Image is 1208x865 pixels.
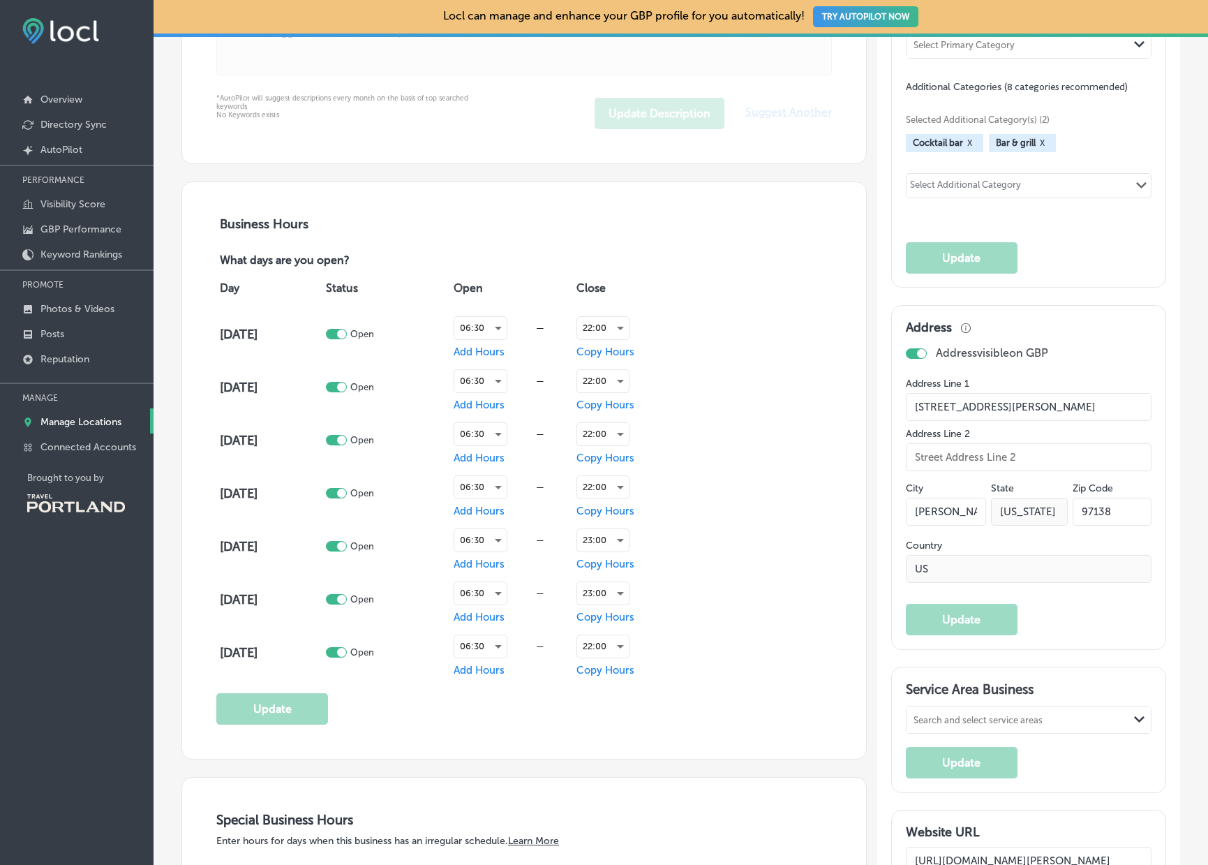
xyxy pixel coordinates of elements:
span: (8 categories recommended) [1004,80,1128,94]
p: Open [350,329,374,339]
span: Bar & grill [996,138,1036,148]
span: Copy Hours [576,664,634,677]
p: Visibility Score [40,198,105,210]
p: Reputation [40,353,89,365]
h4: [DATE] [220,380,322,395]
div: Select Primary Category [914,39,1015,50]
p: Open [350,594,374,605]
div: 06:30 [454,529,507,552]
span: Add Hours [454,505,505,517]
span: Copy Hours [576,611,634,623]
input: Zip Code [1073,498,1151,526]
span: Add Hours [454,664,505,677]
p: Photos & Videos [40,303,114,315]
button: Update [906,242,1017,274]
p: Manage Locations [40,416,121,428]
a: Learn More [508,835,559,847]
div: 06:30 [454,476,507,498]
h3: Business Hours [216,216,832,232]
p: Enter hours for days when this business has an irregular schedule. [216,835,832,847]
span: Add Hours [454,452,505,464]
span: Selected Additional Category(s) (2) [906,114,1142,125]
span: Add Hours [454,558,505,570]
h4: [DATE] [220,486,322,501]
span: Additional Categories [906,81,1128,93]
p: Open [350,647,374,658]
label: Zip Code [1073,482,1113,494]
h3: Address [906,320,952,335]
th: Close [573,269,678,308]
h4: [DATE] [220,539,322,554]
input: City [906,498,986,526]
h3: Website URL [906,825,1152,840]
div: 06:30 [454,317,507,339]
h4: [DATE] [220,327,322,342]
input: Street Address Line 1 [906,393,1152,421]
p: Open [350,382,374,392]
div: Search and select service areas [914,714,1043,725]
h4: [DATE] [220,645,322,660]
div: 22:00 [577,635,629,658]
span: Copy Hours [576,346,634,358]
span: Copy Hours [576,452,634,464]
p: Open [350,488,374,498]
label: State [991,482,1014,494]
div: — [507,482,573,492]
p: Keyword Rankings [40,249,122,260]
p: Brought to you by [27,473,154,483]
div: 06:30 [454,423,507,445]
h4: [DATE] [220,433,322,448]
div: — [507,323,573,333]
input: NY [991,498,1068,526]
span: Add Hours [454,399,505,411]
label: City [906,482,923,494]
th: Status [322,269,450,308]
button: Update [906,604,1017,635]
span: Copy Hours [576,399,634,411]
button: X [963,138,976,149]
p: Open [350,435,374,445]
p: Directory Sync [40,119,107,131]
h3: Service Area Business [906,681,1152,702]
div: 06:30 [454,582,507,605]
div: — [507,588,573,598]
button: Update [906,747,1017,778]
h4: [DATE] [220,592,322,607]
span: Add Hours [454,346,505,358]
p: GBP Performance [40,223,121,235]
div: — [507,535,573,545]
img: fda3e92497d09a02dc62c9cd864e3231.png [22,18,99,44]
div: — [507,376,573,386]
p: Open [350,541,374,552]
span: Add Hours [454,611,505,623]
label: Address Line 2 [906,428,1152,440]
span: Copy Hours [576,558,634,570]
div: Select Additional Category [910,179,1021,195]
input: Street Address Line 2 [906,443,1152,471]
th: Open [450,269,573,308]
div: 22:00 [577,370,629,392]
div: 23:00 [577,529,629,552]
div: 23:00 [577,582,629,605]
div: — [507,429,573,439]
img: Travel Portland [27,494,125,512]
p: Connected Accounts [40,441,136,453]
div: 22:00 [577,423,629,445]
th: Day [216,269,322,308]
input: Country [906,555,1152,583]
button: Update [216,693,328,725]
span: Cocktail bar [913,138,963,148]
p: AutoPilot [40,144,82,156]
div: — [507,641,573,651]
div: 22:00 [577,476,629,498]
h3: Special Business Hours [216,812,832,828]
label: Country [906,540,1152,552]
div: 06:30 [454,635,507,658]
p: Posts [40,328,64,340]
p: What days are you open? [216,254,449,269]
button: TRY AUTOPILOT NOW [813,6,918,27]
span: Copy Hours [576,505,634,517]
div: 22:00 [577,317,629,339]
button: X [1036,138,1049,149]
div: 06:30 [454,370,507,392]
